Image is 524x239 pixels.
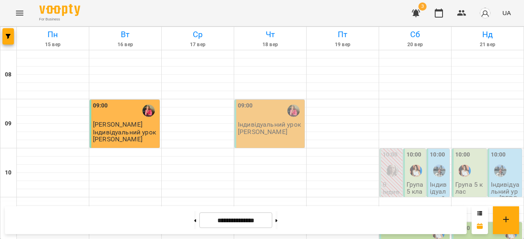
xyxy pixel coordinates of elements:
button: UA [499,5,514,20]
span: [PERSON_NAME] [93,121,142,128]
button: Menu [10,3,29,23]
h6: Пт [308,28,377,41]
p: Індивідуальний урок [PERSON_NAME] [383,188,401,238]
h6: Вт [90,28,160,41]
label: 10:00 [430,150,445,159]
h6: Нд [453,28,522,41]
h6: Чт [235,28,305,41]
label: 10:00 [455,150,470,159]
img: Ольга Олександрівна Об'єдкова [458,165,471,177]
img: Бануляк Наталія Василівна [494,165,506,177]
img: Voopty Logo [39,4,80,16]
p: Індивідуальний урок [PERSON_NAME] [430,181,448,230]
h6: Ср [163,28,233,41]
p: Індивідуальний урок [PERSON_NAME] [93,129,158,143]
label: 10:00 [407,150,422,159]
p: Група 5 клас [455,181,485,195]
img: avatar_s.png [479,7,491,19]
h6: 10 [5,168,11,177]
h6: 17 вер [163,41,233,49]
img: Вольська Світлана Павлівна [142,105,155,117]
h6: Пн [18,28,88,41]
p: Група 5 клас [407,181,425,202]
p: Індивідуальний урок [PERSON_NAME] [491,181,521,216]
span: 3 [418,2,427,11]
h6: 20 вер [380,41,450,49]
label: 10:00 [383,150,398,159]
h6: 09 [5,119,11,128]
span: For Business [39,17,80,22]
h6: 08 [5,70,11,79]
h6: 15 вер [18,41,88,49]
h6: 19 вер [308,41,377,49]
img: Вольська Світлана Павлівна [287,105,300,117]
label: 10:00 [491,150,506,159]
img: Дарина Святославівна Марціновська [386,165,398,177]
p: 0 [383,181,401,188]
img: Ольга Олександрівна Об'єдкова [410,165,422,177]
img: Бануляк Наталія Василівна [433,165,445,177]
label: 09:00 [93,101,108,110]
h6: Сб [380,28,450,41]
h6: 16 вер [90,41,160,49]
h6: 18 вер [235,41,305,49]
p: Індивідуальний урок [PERSON_NAME] [238,121,303,135]
h6: 21 вер [453,41,522,49]
span: UA [502,9,511,17]
label: 09:00 [238,101,253,110]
